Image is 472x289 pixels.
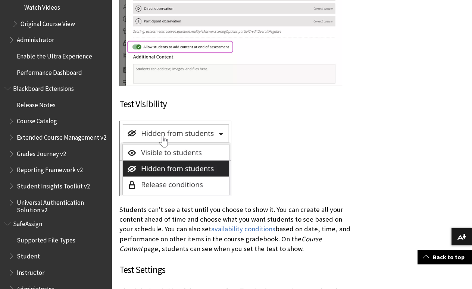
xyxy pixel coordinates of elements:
[17,131,106,141] span: Extended Course Management v2
[13,82,74,92] span: Blackboard Extensions
[17,115,57,125] span: Course Catalog
[17,99,56,109] span: Release Notes
[17,34,54,44] span: Administrator
[17,164,83,174] span: Reporting Framework v2
[17,66,82,76] span: Performance Dashboard
[13,217,42,228] span: SafeAssign
[21,18,75,28] span: Original Course View
[119,235,322,253] span: Course Content
[17,196,107,214] span: Universal Authentication Solution v2
[4,82,107,214] nav: Book outline for Blackboard Extensions
[17,234,75,244] span: Supported File Types
[17,50,92,60] span: Enable the Ultra Experience
[24,1,60,11] span: Watch Videos
[211,225,275,234] a: availability conditions
[119,121,231,196] img: Image of test visibility component displaying option menu
[119,97,354,111] h3: Test Visibility
[17,266,44,276] span: Instructor
[17,147,66,158] span: Grades Journey v2
[119,263,354,277] h3: Test Settings
[119,205,354,254] p: Students can't see a test until you choose to show it. You can create all your content ahead of t...
[17,250,40,260] span: Student
[17,180,90,190] span: Student Insights Toolkit v2
[418,250,472,264] a: Back to top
